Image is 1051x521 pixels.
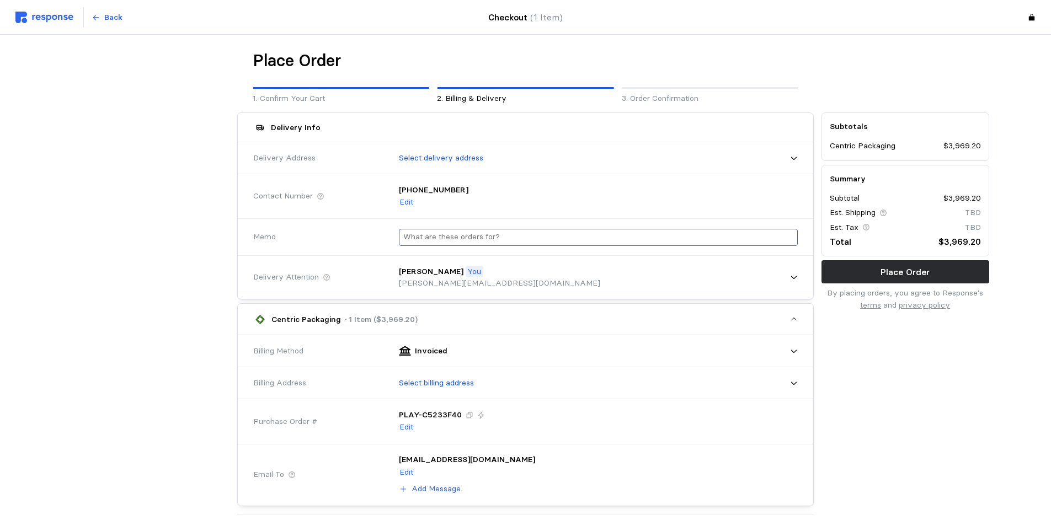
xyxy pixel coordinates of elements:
[253,416,317,428] span: Purchase Order #
[943,192,981,205] p: $3,969.20
[437,93,613,105] p: 2. Billing & Delivery
[881,265,930,279] p: Place Order
[253,152,316,164] span: Delivery Address
[830,173,981,185] h5: Summary
[965,207,981,219] p: TBD
[399,377,474,389] p: Select billing address
[399,482,461,496] button: Add Message
[399,266,463,278] p: [PERSON_NAME]
[488,10,563,24] h4: Checkout
[15,12,73,23] img: svg%3e
[830,140,895,152] p: Centric Packaging
[622,93,798,105] p: 3. Order Confirmation
[467,266,481,278] p: You
[399,454,598,466] p: [EMAIL_ADDRESS][DOMAIN_NAME]
[830,222,858,234] p: Est. Tax
[821,260,989,283] button: Place Order
[399,196,413,208] p: Edit
[253,50,341,72] h1: Place Order
[399,466,413,479] p: Edit
[253,469,284,481] span: Email To
[412,483,461,495] p: Add Message
[965,222,981,234] p: TBD
[399,409,462,421] p: PLAY-C5233F40
[271,314,341,326] p: Centric Packaging
[86,7,129,28] button: Back
[830,192,860,205] p: Subtotal
[415,345,447,357] p: Invoiced
[403,229,793,245] input: What are these orders for?
[860,300,881,310] a: terms
[104,12,122,24] p: Back
[399,152,483,164] p: Select delivery address
[253,190,313,202] span: Contact Number
[399,421,413,433] p: Edit
[253,93,429,105] p: 1. Confirm Your Cart
[821,287,989,311] p: By placing orders, you agree to Response's and
[943,140,981,152] p: $3,969.20
[253,271,319,283] span: Delivery Attention
[399,466,414,479] button: Edit
[938,235,981,249] p: $3,969.20
[271,122,321,133] h5: Delivery Info
[238,335,813,505] div: Centric Packaging· 1 Item ($3,969.20)
[253,345,303,357] span: Billing Method
[399,421,414,434] button: Edit
[830,121,981,132] h5: Subtotals
[253,231,276,243] span: Memo
[830,207,876,219] p: Est. Shipping
[830,235,851,249] p: Total
[399,196,414,209] button: Edit
[345,314,418,326] p: · 1 Item ($3,969.20)
[399,277,600,289] p: [PERSON_NAME][EMAIL_ADDRESS][DOMAIN_NAME]
[253,377,306,389] span: Billing Address
[399,184,468,196] p: [PHONE_NUMBER]
[238,304,813,335] button: Centric Packaging· 1 Item ($3,969.20)
[899,300,950,310] a: privacy policy
[530,12,563,23] span: (1 Item)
